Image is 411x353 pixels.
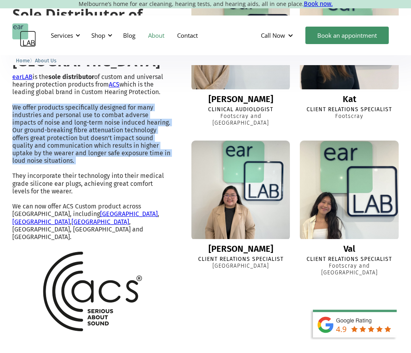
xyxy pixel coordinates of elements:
div: [PERSON_NAME] [208,244,273,254]
div: Services [51,31,73,39]
div: Footscray and [GEOGRAPHIC_DATA] [191,113,290,127]
a: Mina[PERSON_NAME]Client Relations Specialist[GEOGRAPHIC_DATA] [191,141,290,270]
div: Footscray [335,113,363,120]
img: Val [300,141,399,239]
a: Book an appointment [305,27,389,44]
a: [GEOGRAPHIC_DATA] [100,210,158,218]
a: Contact [171,24,204,47]
div: [PERSON_NAME] [208,95,273,104]
div: Kat [343,95,356,104]
img: ACS logo [41,241,143,342]
div: Call Now [255,23,301,47]
div: Call Now [261,31,285,39]
strong: sole distributor [48,73,94,81]
h2: Sole Distributor of ACS Custom ear plugs products in AUS and [GEOGRAPHIC_DATA] [12,6,171,69]
a: About Us [35,56,56,64]
a: earLAB [12,73,33,81]
div: Footscray and [GEOGRAPHIC_DATA] [300,263,399,276]
a: ACS [109,81,120,88]
img: Mina [191,141,290,239]
a: ValValClient Relations SpecialistFootscray and [GEOGRAPHIC_DATA] [300,141,399,276]
a: About [142,24,171,47]
span: Home [16,58,30,64]
div: [GEOGRAPHIC_DATA] [212,263,269,270]
div: Client Relations Specialist [198,256,284,263]
div: Client Relations Specialist [307,256,392,263]
a: Blog [117,24,142,47]
span: About Us [35,58,56,64]
div: Clinical Audiologist [208,106,273,113]
div: Client Relations Specialist [307,106,392,113]
div: Val [343,244,355,254]
p: is the of custom and universal hearing protection products from which is the leading global brand... [12,73,171,241]
div: Shop [91,31,105,39]
a: Home [16,56,30,64]
div: Shop [87,23,115,47]
div: Services [46,23,83,47]
a: [GEOGRAPHIC_DATA] [71,218,129,226]
li: 〉 [16,56,35,65]
a: [GEOGRAPHIC_DATA] [12,218,70,226]
a: home [12,23,36,47]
